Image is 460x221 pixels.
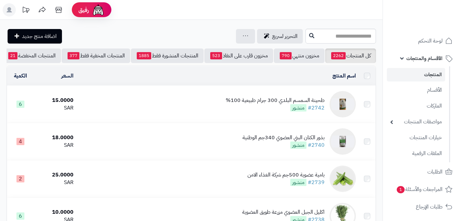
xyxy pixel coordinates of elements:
[308,104,325,112] a: #2742
[131,48,204,63] a: المنتجات المنشورة فقط1885
[387,131,445,145] a: خيارات المنتجات
[308,141,325,149] a: #2740
[415,16,454,30] img: logo-2.png
[68,52,79,59] span: 377
[387,83,445,97] a: الأقسام
[16,101,24,108] span: 6
[2,48,61,63] a: المنتجات المخفضة21
[290,104,306,111] span: منشور
[37,104,73,112] div: SAR
[427,167,443,176] span: الطلبات
[387,164,456,180] a: الطلبات
[325,48,376,63] a: كل المنتجات2262
[210,52,222,59] span: 523
[226,97,325,104] div: طحينة السمسم البلدي 300 جرام طبيعية 100%
[290,179,306,186] span: منشور
[243,134,325,142] div: بذور الكتان البني العضوي 340جم الوطنية
[37,142,73,149] div: SAR
[16,138,24,145] span: 4
[247,171,325,179] div: بامية عضوية 500جم شركة الغذاء الامن
[14,72,27,80] a: الكمية
[257,29,303,44] a: التحرير لسريع
[37,171,73,179] div: 25.0000
[78,6,89,14] span: رفيق
[387,181,456,197] a: المراجعات والأسئلة1
[8,52,17,59] span: 21
[332,72,356,80] a: اسم المنتج
[418,36,443,46] span: لوحة التحكم
[8,29,62,44] a: اضافة منتج جديد
[330,166,356,192] img: بامية عضوية 500جم شركة الغذاء الامن
[37,208,73,216] div: 10.0000
[137,52,151,59] span: 1885
[330,128,356,155] img: بذور الكتان البني العضوي 340جم الوطنية
[387,199,456,215] a: طلبات الإرجاع
[397,186,405,193] span: 1
[61,72,73,80] a: السعر
[242,208,325,216] div: اكليل الجبل العضوي مزرعة طويق العضوية
[16,212,24,220] span: 6
[17,3,34,18] a: تحديثات المنصة
[387,68,445,81] a: المنتجات
[204,48,273,63] a: مخزون قارب على النفاذ523
[22,32,57,40] span: اضافة منتج جديد
[37,97,73,104] div: 15.0000
[272,32,298,40] span: التحرير لسريع
[387,99,445,113] a: الماركات
[416,202,443,211] span: طلبات الإرجاع
[16,175,24,182] span: 2
[37,179,73,186] div: SAR
[92,3,105,16] img: ai-face.png
[330,91,356,117] img: طحينة السمسم البلدي 300 جرام طبيعية 100%
[290,142,306,149] span: منشور
[387,146,445,161] a: الملفات الرقمية
[308,178,325,186] a: #2739
[274,48,325,63] a: مخزون منتهي790
[37,134,73,142] div: 18.0000
[396,185,443,194] span: المراجعات والأسئلة
[387,33,456,49] a: لوحة التحكم
[387,115,445,129] a: مواصفات المنتجات
[62,48,130,63] a: المنتجات المخفية فقط377
[331,52,346,59] span: 2262
[280,52,292,59] span: 790
[406,54,443,63] span: الأقسام والمنتجات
